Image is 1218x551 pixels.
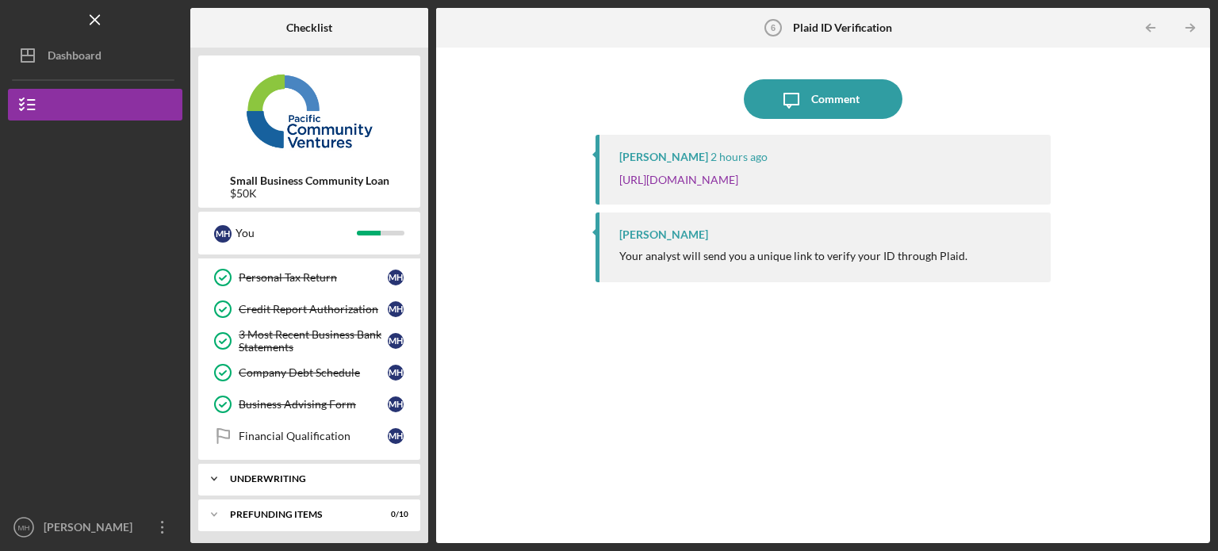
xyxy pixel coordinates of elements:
[230,174,389,187] b: Small Business Community Loan
[8,511,182,543] button: MH[PERSON_NAME]
[48,40,101,75] div: Dashboard
[239,398,388,411] div: Business Advising Form
[619,250,967,262] div: Your analyst will send you a unique link to verify your ID through Plaid.
[388,396,404,412] div: M H
[230,474,400,484] div: Underwriting
[40,511,143,547] div: [PERSON_NAME]
[239,366,388,379] div: Company Debt Schedule
[206,388,412,420] a: Business Advising FormMH
[206,262,412,293] a: Personal Tax ReturnMH
[230,187,389,200] div: $50K
[388,301,404,317] div: M H
[388,333,404,349] div: M H
[8,40,182,71] button: Dashboard
[239,303,388,316] div: Credit Report Authorization
[236,220,357,247] div: You
[239,328,388,354] div: 3 Most Recent Business Bank Statements
[619,228,708,241] div: [PERSON_NAME]
[619,151,708,163] div: [PERSON_NAME]
[230,510,369,519] div: Prefunding Items
[793,21,892,34] b: Plaid ID Verification
[18,523,30,532] text: MH
[214,225,232,243] div: M H
[380,510,408,519] div: 0 / 10
[206,293,412,325] a: Credit Report AuthorizationMH
[239,271,388,284] div: Personal Tax Return
[619,173,738,186] a: [URL][DOMAIN_NAME]
[286,21,332,34] b: Checklist
[206,357,412,388] a: Company Debt ScheduleMH
[388,428,404,444] div: M H
[388,270,404,285] div: M H
[206,325,412,357] a: 3 Most Recent Business Bank StatementsMH
[388,365,404,381] div: M H
[811,79,860,119] div: Comment
[771,23,776,33] tspan: 6
[744,79,902,119] button: Comment
[198,63,420,159] img: Product logo
[239,430,388,442] div: Financial Qualification
[206,420,412,452] a: Financial QualificationMH
[710,151,768,163] time: 2025-08-14 17:01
